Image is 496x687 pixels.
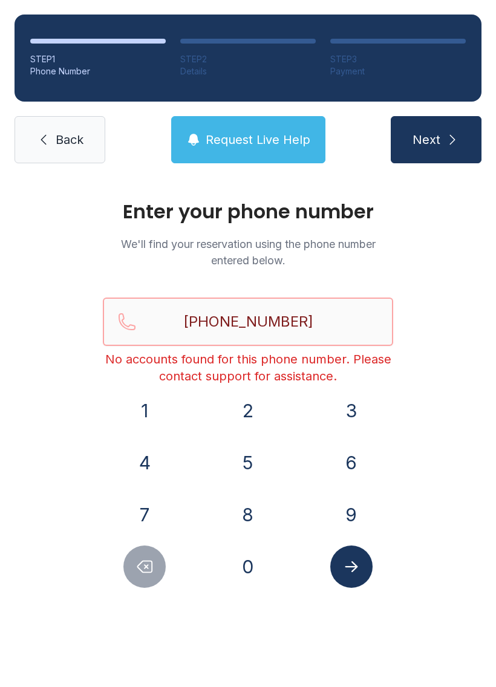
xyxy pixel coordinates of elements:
button: 2 [227,389,269,432]
span: Next [413,131,440,148]
button: Submit lookup form [330,545,373,588]
button: 5 [227,441,269,484]
span: Back [56,131,83,148]
button: 9 [330,493,373,536]
div: Details [180,65,316,77]
button: 6 [330,441,373,484]
div: No accounts found for this phone number. Please contact support for assistance. [103,351,393,385]
input: Reservation phone number [103,298,393,346]
div: STEP 2 [180,53,316,65]
p: We'll find your reservation using the phone number entered below. [103,236,393,269]
button: 4 [123,441,166,484]
button: 0 [227,545,269,588]
div: Phone Number [30,65,166,77]
h1: Enter your phone number [103,202,393,221]
button: Delete number [123,545,166,588]
span: Request Live Help [206,131,310,148]
button: 7 [123,493,166,536]
button: 1 [123,389,166,432]
div: STEP 1 [30,53,166,65]
button: 3 [330,389,373,432]
div: STEP 3 [330,53,466,65]
button: 8 [227,493,269,536]
div: Payment [330,65,466,77]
